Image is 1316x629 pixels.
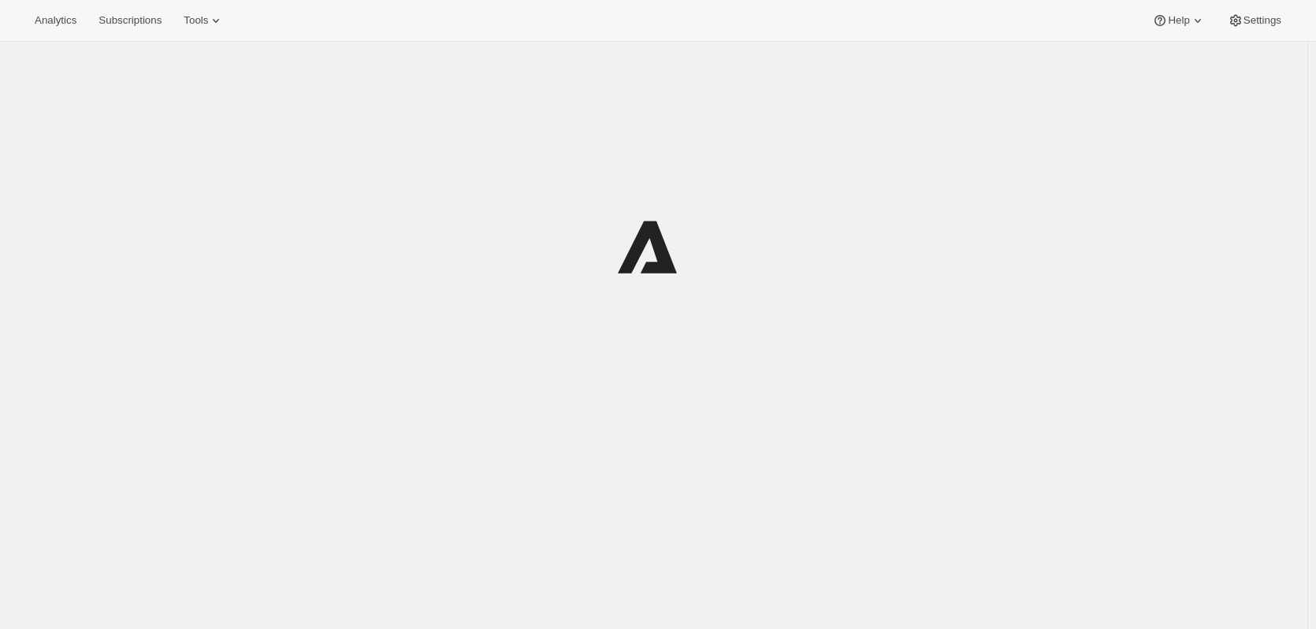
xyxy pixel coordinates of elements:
[1218,9,1291,32] button: Settings
[1244,14,1281,27] span: Settings
[25,9,86,32] button: Analytics
[174,9,233,32] button: Tools
[1168,14,1189,27] span: Help
[89,9,171,32] button: Subscriptions
[99,14,162,27] span: Subscriptions
[1143,9,1214,32] button: Help
[184,14,208,27] span: Tools
[35,14,76,27] span: Analytics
